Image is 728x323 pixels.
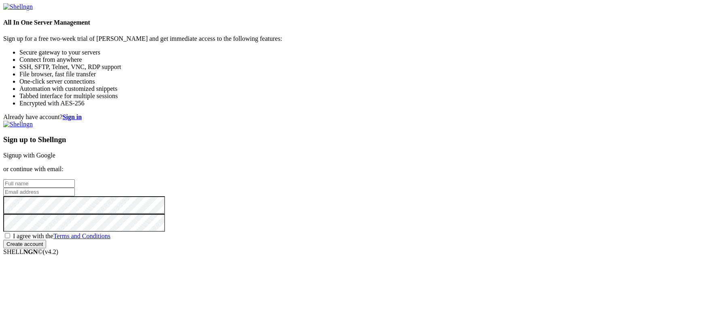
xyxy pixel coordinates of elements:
[3,35,725,42] p: Sign up for a free two-week trial of [PERSON_NAME] and get immediate access to the following feat...
[3,3,33,10] img: Shellngn
[3,135,725,144] h3: Sign up to Shellngn
[63,113,82,120] a: Sign in
[3,248,58,255] span: SHELL ©
[19,63,725,71] li: SSH, SFTP, Telnet, VNC, RDP support
[13,233,110,239] span: I agree with the
[53,233,110,239] a: Terms and Conditions
[3,113,725,121] div: Already have account?
[19,71,725,78] li: File browser, fast file transfer
[5,233,10,238] input: I agree with theTerms and Conditions
[19,100,725,107] li: Encrypted with AES-256
[3,152,55,159] a: Signup with Google
[19,49,725,56] li: Secure gateway to your servers
[23,248,38,255] b: NGN
[19,78,725,85] li: One-click server connections
[3,240,46,248] input: Create account
[3,121,33,128] img: Shellngn
[3,179,75,188] input: Full name
[3,19,725,26] h4: All In One Server Management
[3,188,75,196] input: Email address
[43,248,59,255] span: 4.2.0
[19,92,725,100] li: Tabbed interface for multiple sessions
[3,166,725,173] p: or continue with email:
[19,56,725,63] li: Connect from anywhere
[19,85,725,92] li: Automation with customized snippets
